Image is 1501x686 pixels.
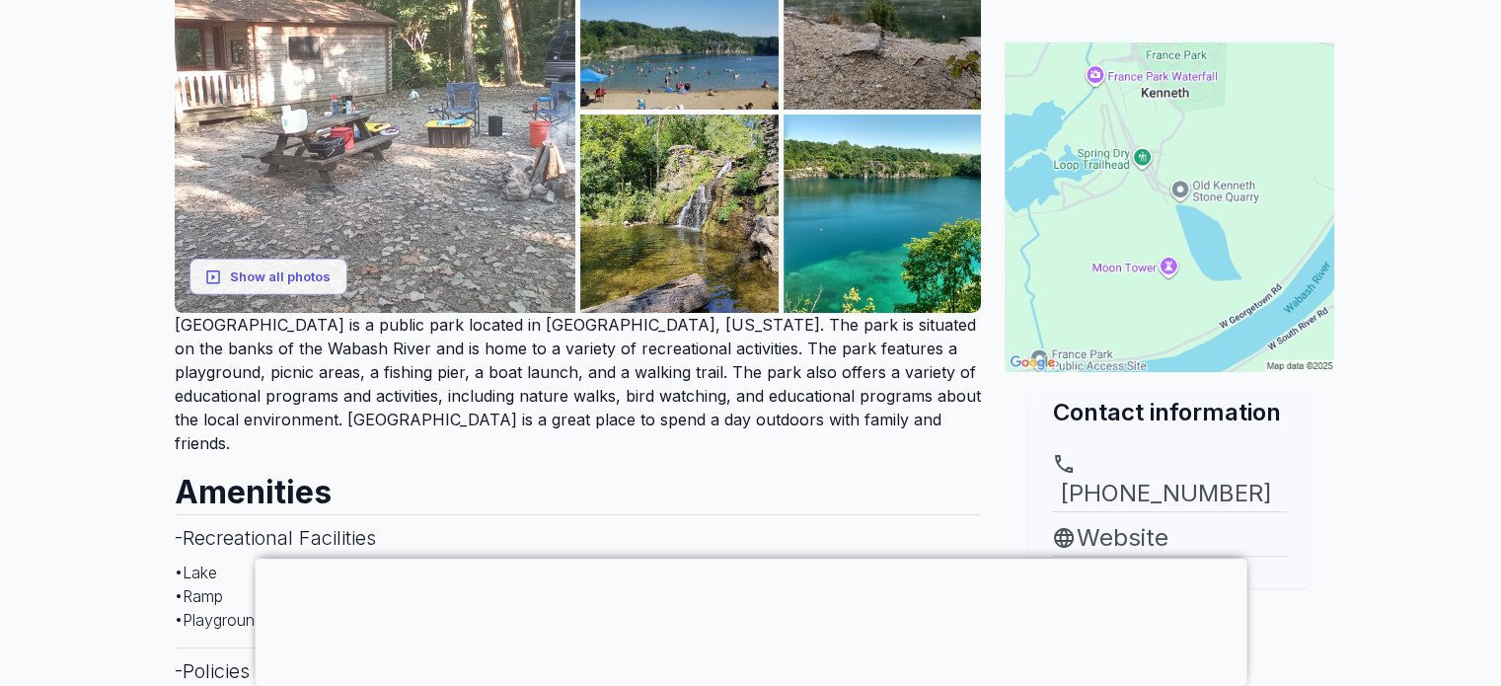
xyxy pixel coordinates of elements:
[1052,396,1287,428] h2: Contact information
[1052,520,1287,556] a: Website
[175,455,982,514] h2: Amenities
[175,514,982,561] h3: - Recreational Facilities
[189,259,347,295] button: Show all photos
[175,610,263,630] span: • Playground
[255,559,1246,681] iframe: Advertisement
[1052,452,1287,511] a: [PHONE_NUMBER]
[175,586,223,606] span: • Ramp
[175,313,982,455] p: [GEOGRAPHIC_DATA] is a public park located in [GEOGRAPHIC_DATA], [US_STATE]. The park is situated...
[784,114,982,313] img: AAcXr8rZkpXnOJm6sL51KpHAxq9ZzFo9RSp_A5mQOCQiXg_17wCLFlpH5Jx9alW-xWiQl2YxzIn5JII2Bja2ePfg988Pxv7Yd...
[580,114,779,313] img: AAcXr8ryldTAyOKjIpP7S0ooRWuUA44olgftnEFZs-jsE-87XH7n2TG2RMW5MMSaiAqSk-_G5TQjO3fd1CDixsGdezwliW3Qe...
[1005,42,1334,372] img: Map for France Park
[175,563,217,582] span: • Lake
